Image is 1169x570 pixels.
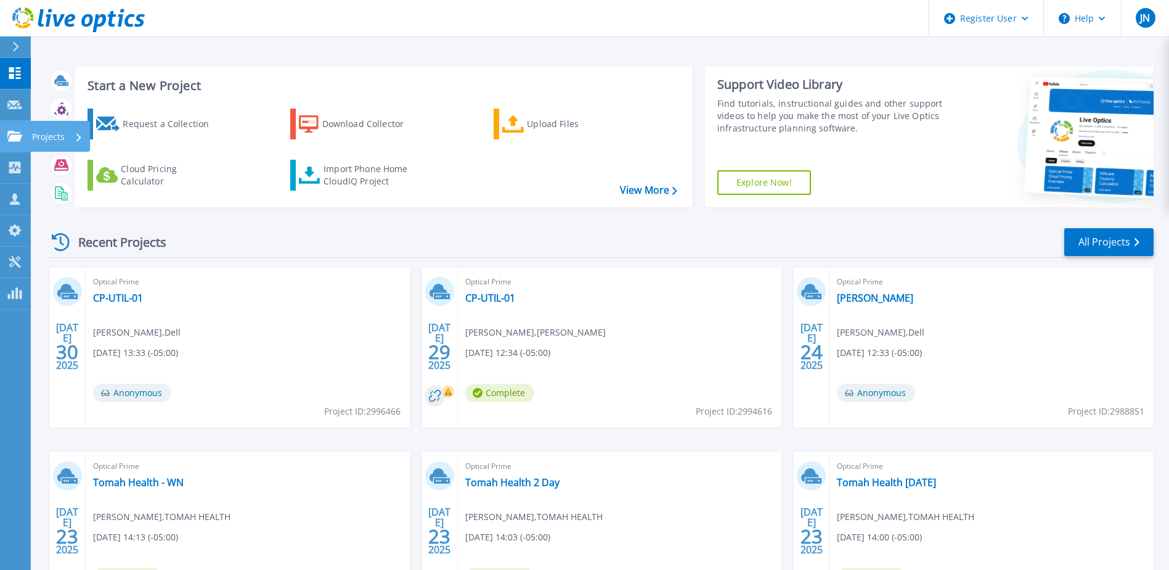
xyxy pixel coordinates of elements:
[428,508,451,553] div: [DATE] 2025
[88,79,677,93] h3: Start a New Project
[837,510,974,524] span: [PERSON_NAME] , TOMAH HEALTH
[465,275,775,289] span: Optical Prime
[123,112,221,136] div: Request a Collection
[324,405,401,418] span: Project ID: 2996466
[32,121,65,153] p: Projects
[837,476,936,489] a: Tomah Health [DATE]
[837,460,1146,473] span: Optical Prime
[56,531,78,542] span: 23
[55,508,79,553] div: [DATE] 2025
[93,346,178,360] span: [DATE] 13:33 (-05:00)
[465,510,603,524] span: [PERSON_NAME] , TOMAH HEALTH
[47,227,183,257] div: Recent Projects
[837,531,922,544] span: [DATE] 14:00 (-05:00)
[56,347,78,357] span: 30
[93,476,184,489] a: Tomah Health - WN
[800,531,823,542] span: 23
[93,460,402,473] span: Optical Prime
[800,347,823,357] span: 24
[696,405,772,418] span: Project ID: 2994616
[93,384,171,402] span: Anonymous
[465,346,550,360] span: [DATE] 12:34 (-05:00)
[1064,228,1154,256] a: All Projects
[1068,405,1144,418] span: Project ID: 2988851
[88,160,225,191] a: Cloud Pricing Calculator
[527,112,625,136] div: Upload Files
[93,292,143,304] a: CP-UTIL-01
[1140,13,1150,23] span: JN
[837,346,922,360] span: [DATE] 12:33 (-05:00)
[465,460,775,473] span: Optical Prime
[465,476,560,489] a: Tomah Health 2 Day
[837,275,1146,289] span: Optical Prime
[465,326,606,339] span: [PERSON_NAME] , [PERSON_NAME]
[800,324,823,369] div: [DATE] 2025
[428,531,450,542] span: 23
[88,109,225,139] a: Request a Collection
[324,163,420,188] div: Import Phone Home CloudIQ Project
[717,170,811,195] a: Explore Now!
[717,97,946,134] div: Find tutorials, instructional guides and other support videos to help you make the most of your L...
[465,531,550,544] span: [DATE] 14:03 (-05:00)
[93,510,230,524] span: [PERSON_NAME] , TOMAH HEALTH
[322,112,421,136] div: Download Collector
[837,326,924,339] span: [PERSON_NAME] , Dell
[93,326,181,339] span: [PERSON_NAME] , Dell
[494,109,631,139] a: Upload Files
[428,324,451,369] div: [DATE] 2025
[800,508,823,553] div: [DATE] 2025
[837,384,915,402] span: Anonymous
[837,292,913,304] a: [PERSON_NAME]
[717,76,946,93] div: Support Video Library
[465,384,534,402] span: Complete
[121,163,219,188] div: Cloud Pricing Calculator
[465,292,515,304] a: CP-UTIL-01
[93,531,178,544] span: [DATE] 14:13 (-05:00)
[55,324,79,369] div: [DATE] 2025
[428,347,450,357] span: 29
[620,184,677,196] a: View More
[93,275,402,289] span: Optical Prime
[290,109,428,139] a: Download Collector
